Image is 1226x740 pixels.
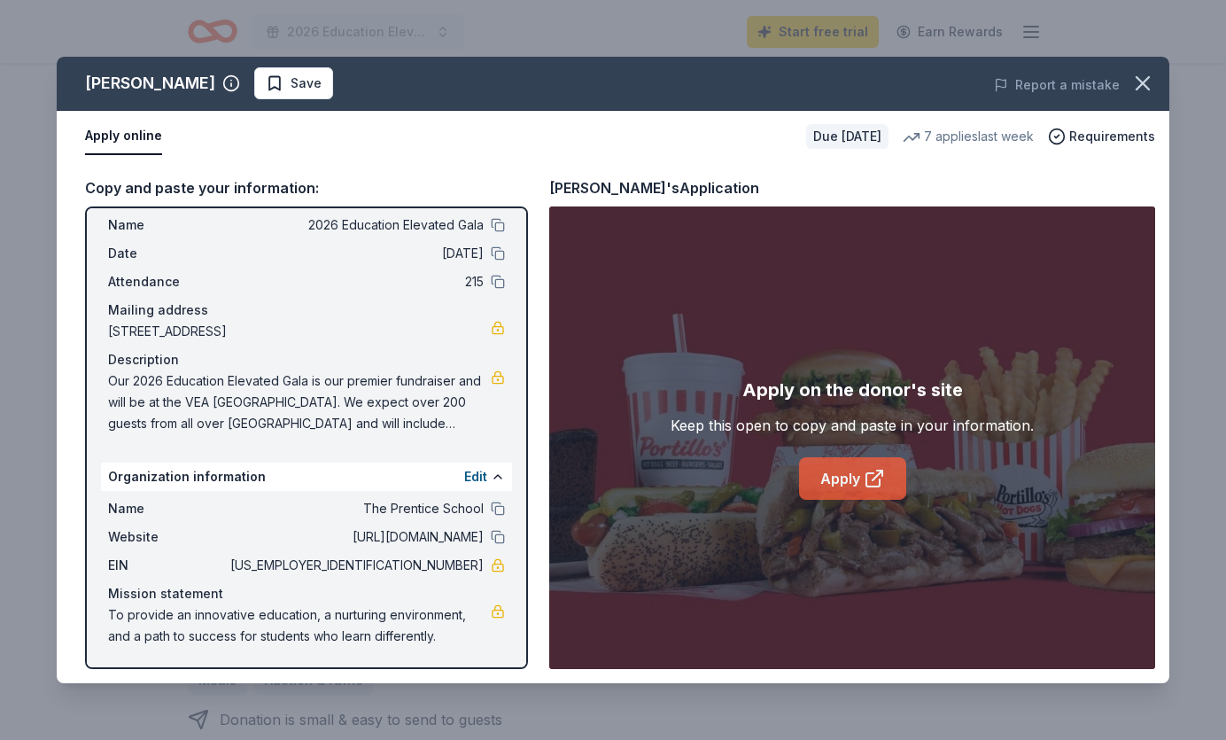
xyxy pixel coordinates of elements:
[464,466,487,487] button: Edit
[108,604,491,647] span: To provide an innovative education, a nurturing environment, and a path to success for students w...
[108,243,227,264] span: Date
[108,271,227,292] span: Attendance
[108,583,505,604] div: Mission statement
[108,214,227,236] span: Name
[671,415,1034,436] div: Keep this open to copy and paste in your information.
[1048,126,1155,147] button: Requirements
[227,214,484,236] span: 2026 Education Elevated Gala
[108,370,491,434] span: Our 2026 Education Elevated Gala is our premier fundraiser and will be at the VEA [GEOGRAPHIC_DAT...
[742,376,963,404] div: Apply on the donor's site
[227,243,484,264] span: [DATE]
[227,271,484,292] span: 215
[227,555,484,576] span: [US_EMPLOYER_IDENTIFICATION_NUMBER]
[291,73,322,94] span: Save
[101,463,512,491] div: Organization information
[903,126,1034,147] div: 7 applies last week
[994,74,1120,96] button: Report a mistake
[108,321,491,342] span: [STREET_ADDRESS]
[227,498,484,519] span: The Prentice School
[108,498,227,519] span: Name
[108,300,505,321] div: Mailing address
[108,555,227,576] span: EIN
[549,176,759,199] div: [PERSON_NAME]'s Application
[85,69,215,97] div: [PERSON_NAME]
[227,526,484,548] span: [URL][DOMAIN_NAME]
[254,67,333,99] button: Save
[806,124,888,149] div: Due [DATE]
[108,349,505,370] div: Description
[1069,126,1155,147] span: Requirements
[85,176,528,199] div: Copy and paste your information:
[85,118,162,155] button: Apply online
[108,526,227,548] span: Website
[799,457,906,500] a: Apply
